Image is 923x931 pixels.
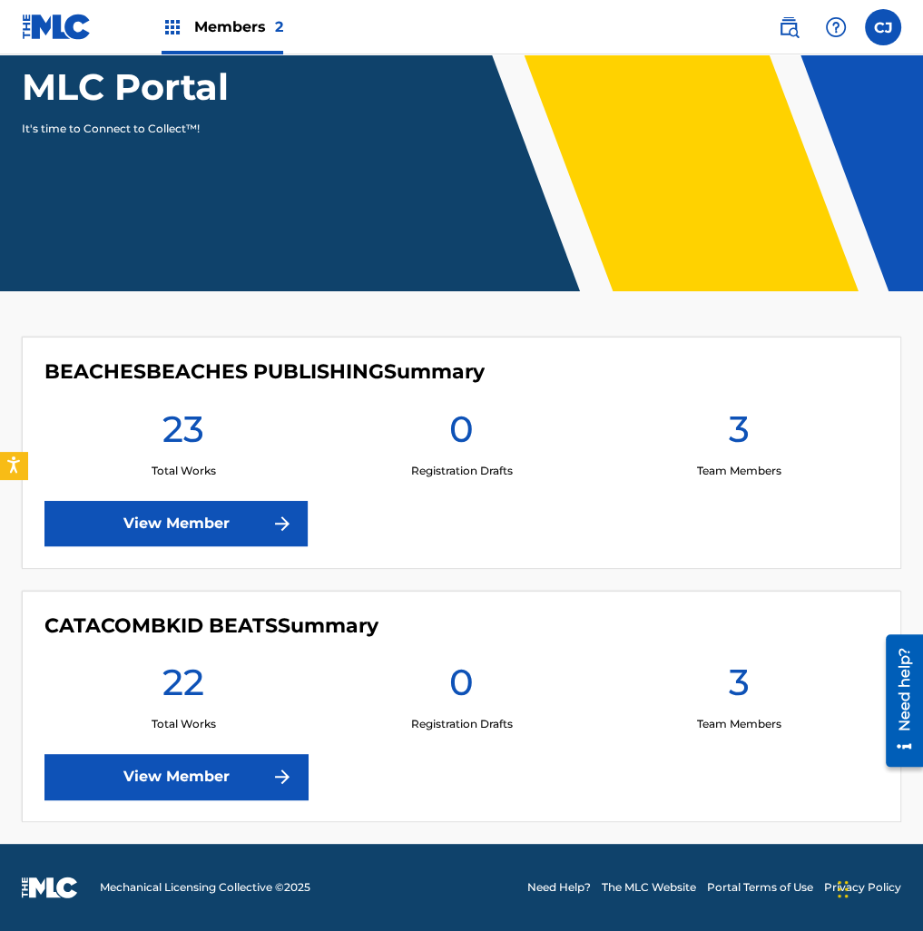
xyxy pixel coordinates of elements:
p: Registration Drafts [410,463,512,479]
p: It's time to Connect to Collect™! [22,121,337,137]
h1: 23 [162,407,204,463]
a: Need Help? [527,879,591,896]
h1: 3 [729,660,750,716]
iframe: Resource Center [872,627,923,773]
a: Privacy Policy [824,879,901,896]
p: Registration Drafts [410,716,512,732]
span: Mechanical Licensing Collective © 2025 [100,879,310,896]
p: Total Works [152,463,216,479]
p: Team Members [697,716,781,732]
div: Help [818,9,854,45]
img: f7272a7cc735f4ea7f67.svg [271,513,293,534]
img: help [825,16,847,38]
img: f7272a7cc735f4ea7f67.svg [271,766,293,788]
div: User Menu [865,9,901,45]
a: Public Search [771,9,807,45]
img: Top Rightsholders [162,16,183,38]
h1: Welcome to The MLC Portal [22,19,361,110]
span: Members [194,16,283,37]
div: Drag [838,862,849,916]
h4: CATACOMBKID BEATS [44,613,378,639]
img: logo [22,877,78,898]
a: View Member [44,754,308,799]
iframe: Chat Widget [832,844,923,931]
span: 2 [275,18,283,35]
a: Portal Terms of Use [707,879,813,896]
h4: BEACHESBEACHES PUBLISHING [44,359,485,385]
h1: 22 [162,660,204,716]
img: search [778,16,800,38]
h1: 3 [729,407,750,463]
a: The MLC Website [602,879,696,896]
img: MLC Logo [22,14,92,40]
h1: 0 [449,407,474,463]
p: Total Works [152,716,216,732]
p: Team Members [697,463,781,479]
h1: 0 [449,660,474,716]
a: View Member [44,501,308,546]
